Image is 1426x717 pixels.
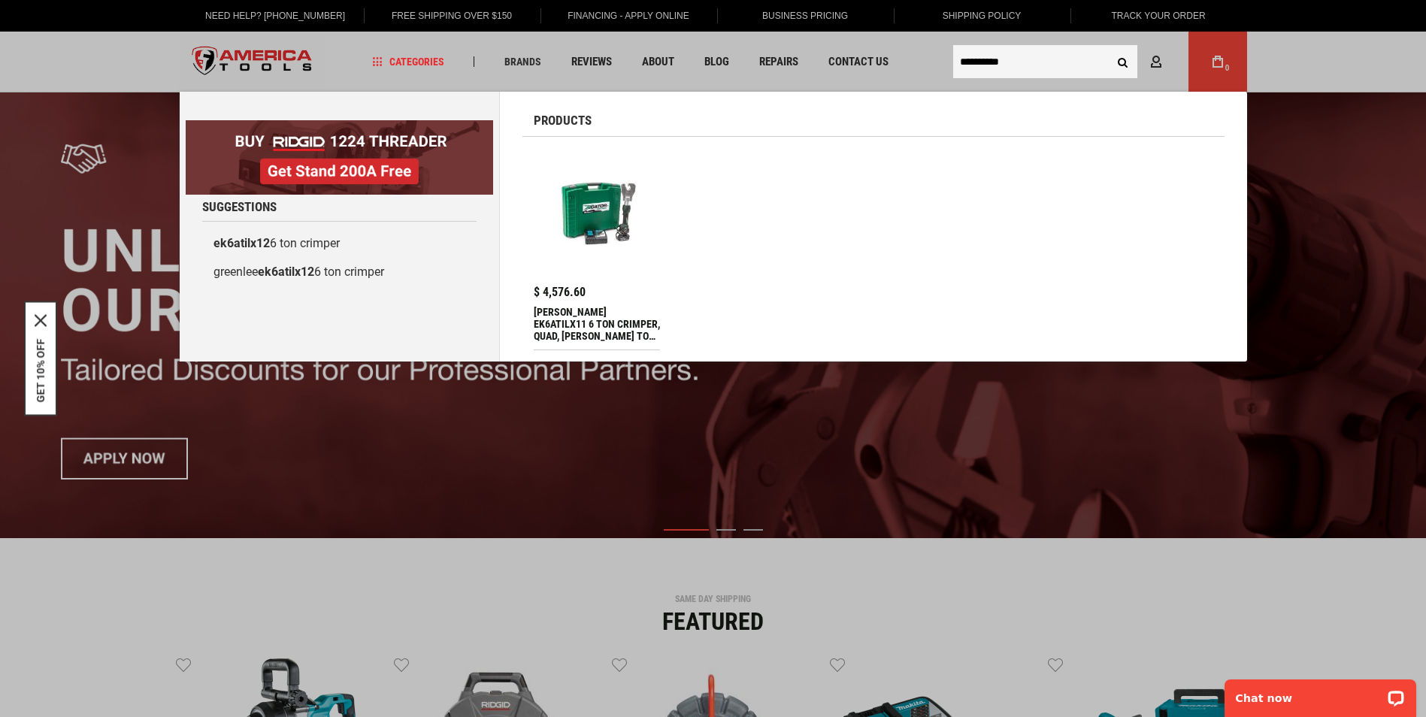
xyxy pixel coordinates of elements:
a: greenleeek6atilx126 ton crimper [202,258,477,286]
a: ek6atilx126 ton crimper [202,229,477,258]
svg: close icon [35,315,47,327]
iframe: LiveChat chat widget [1215,670,1426,717]
a: GREENLEE EK6ATILX11 6 TON CRIMPER, QUAD, ANDERSON TOP INLINE OPEN LI-ION, STD, 120V $ 4,576.60 [P... [534,148,661,349]
button: Close [35,315,47,327]
b: ek6atilx12 [213,236,270,250]
span: Suggestions [202,201,277,213]
b: ek6atilx12 [258,265,314,279]
span: $ 4,576.60 [534,286,586,298]
span: Categories [372,56,444,67]
span: Products [534,114,592,127]
button: Search [1109,47,1137,76]
button: GET 10% OFF [35,339,47,403]
span: Brands [504,56,541,67]
img: BOGO: Buy RIDGID® 1224 Threader, Get Stand 200A Free! [186,120,493,195]
img: GREENLEE EK6ATILX11 6 TON CRIMPER, QUAD, ANDERSON TOP INLINE OPEN LI-ION, STD, 120V [541,156,653,268]
div: GREENLEE EK6ATILX11 6 TON CRIMPER, QUAD, ANDERSON TOP INLINE OPEN LI-ION, STD, 120V [534,306,661,342]
a: BOGO: Buy RIDGID® 1224 Threader, Get Stand 200A Free! [186,120,493,132]
a: Brands [498,52,548,72]
a: Categories [365,52,451,72]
